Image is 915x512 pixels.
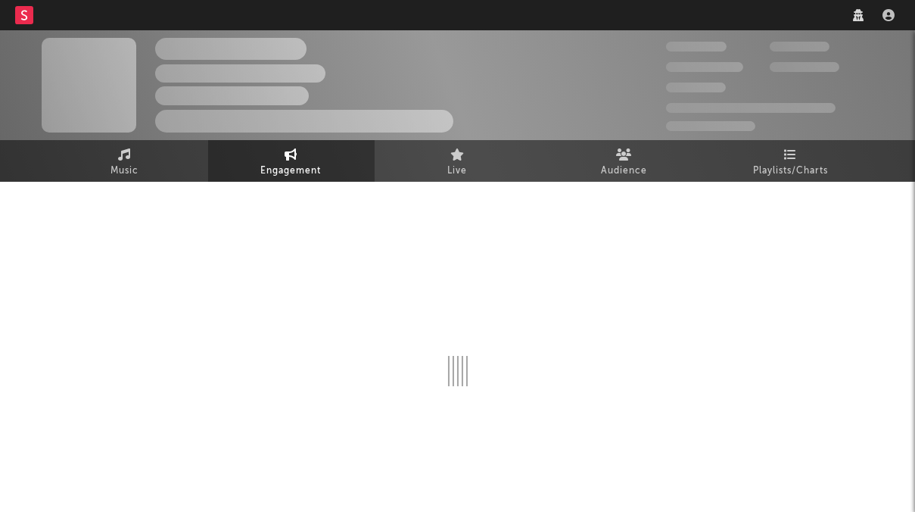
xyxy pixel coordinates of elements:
span: 1,000,000 [770,62,839,72]
span: Music [110,162,138,180]
a: Live [375,140,541,182]
span: Playlists/Charts [753,162,828,180]
span: Engagement [261,162,322,180]
span: 50,000,000 Monthly Listeners [666,103,836,113]
a: Playlists/Charts [708,140,874,182]
span: Live [448,162,468,180]
span: Jump Score: 85.0 [666,121,755,131]
span: 50,000,000 [666,62,743,72]
a: Music [42,140,208,182]
a: Engagement [208,140,375,182]
span: 100,000 [770,42,829,52]
span: 300,000 [666,42,727,52]
span: 100,000 [666,83,726,92]
a: Audience [541,140,708,182]
span: Audience [601,162,647,180]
